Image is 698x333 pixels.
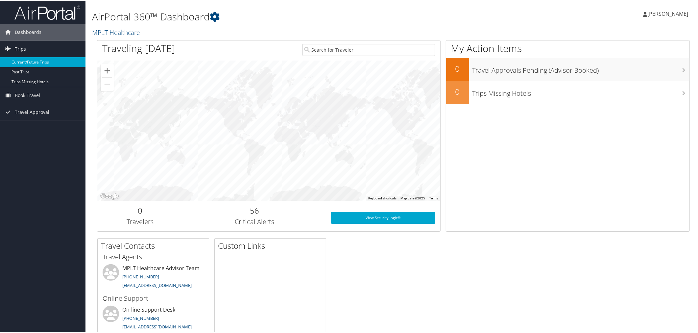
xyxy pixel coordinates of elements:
img: Google [99,192,121,200]
span: [PERSON_NAME] [647,10,688,17]
h2: 0 [446,63,469,74]
span: Dashboards [15,23,41,40]
h1: AirPortal 360™ Dashboard [92,9,494,23]
img: airportal-logo.png [14,4,80,20]
h2: 0 [102,204,178,216]
button: Keyboard shortcuts [368,195,397,200]
a: Open this area in Google Maps (opens a new window) [99,192,121,200]
a: MPLT Healthcare [92,27,142,36]
a: 0Travel Approvals Pending (Advisor Booked) [446,57,690,80]
a: [EMAIL_ADDRESS][DOMAIN_NAME] [122,282,192,288]
h2: 56 [188,204,321,216]
h3: Travel Approvals Pending (Advisor Booked) [472,62,690,74]
h3: Travel Agents [103,252,204,261]
h3: Travelers [102,217,178,226]
h3: Trips Missing Hotels [472,85,690,97]
span: Book Travel [15,87,40,103]
input: Search for Traveler [302,43,436,55]
a: Terms (opens in new tab) [429,196,438,199]
a: [EMAIL_ADDRESS][DOMAIN_NAME] [122,323,192,329]
button: Zoom in [101,64,114,77]
a: 0Trips Missing Hotels [446,80,690,103]
span: Map data ©2025 [400,196,425,199]
a: [PHONE_NUMBER] [122,273,159,279]
a: View SecurityLogic® [331,211,436,223]
span: Trips [15,40,26,57]
h1: Traveling [DATE] [102,41,175,55]
span: Travel Approval [15,103,49,120]
h2: Custom Links [218,240,326,251]
h3: Online Support [103,293,204,302]
li: On-line Support Desk [99,305,207,332]
h2: Travel Contacts [101,240,209,251]
h2: 0 [446,86,469,97]
h1: My Action Items [446,41,690,55]
a: [PERSON_NAME] [643,3,695,23]
li: MPLT Healthcare Advisor Team [99,264,207,291]
button: Zoom out [101,77,114,90]
a: [PHONE_NUMBER] [122,315,159,320]
h3: Critical Alerts [188,217,321,226]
